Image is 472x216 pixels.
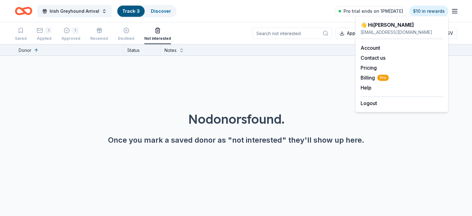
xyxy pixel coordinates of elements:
div: Once you mark a saved donor as "not interested" they'll show up here. [15,135,457,145]
a: Account [361,45,380,51]
button: Declined [118,25,134,44]
div: 1 [72,27,79,34]
button: Saved [15,25,27,44]
div: Notes [164,47,177,54]
div: Applied [37,36,52,41]
div: Received [90,36,108,41]
a: Home [15,4,32,18]
div: Saved [15,36,27,41]
span: Irish Greyhound Arrival [50,7,99,15]
button: Track· 3Discover [117,5,177,17]
button: BillingPro [361,74,389,81]
span: Pro [377,75,389,81]
button: 1Approved [61,25,80,44]
div: Not interested [144,36,171,41]
button: Irish Greyhound Arrival [37,5,112,17]
span: Billing [361,74,389,81]
div: Declined [118,36,134,41]
button: Not interested [144,25,171,44]
div: No donors found. [15,110,457,128]
a: Pricing [361,65,377,71]
div: [EMAIL_ADDRESS][DOMAIN_NAME] [361,29,443,36]
div: Status [124,44,161,55]
div: 1 [45,27,52,34]
a: Track· 3 [122,8,140,14]
span: Pro trial ends on 1PM[DATE] [344,7,403,15]
a: Discover [151,8,171,14]
input: Search not interested [252,28,332,39]
button: Help [361,84,371,91]
a: Pro trial ends on 1PM[DATE] [335,6,407,16]
button: Approved assets [335,28,388,39]
button: 1Applied [37,25,52,44]
div: Donor [19,47,31,54]
div: 👋 Hi [PERSON_NAME] [361,21,443,29]
div: Approved [61,36,80,41]
a: $10 in rewards [409,6,448,17]
button: Logout [361,99,377,107]
button: Contact us [361,54,385,62]
button: Received [90,25,108,44]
